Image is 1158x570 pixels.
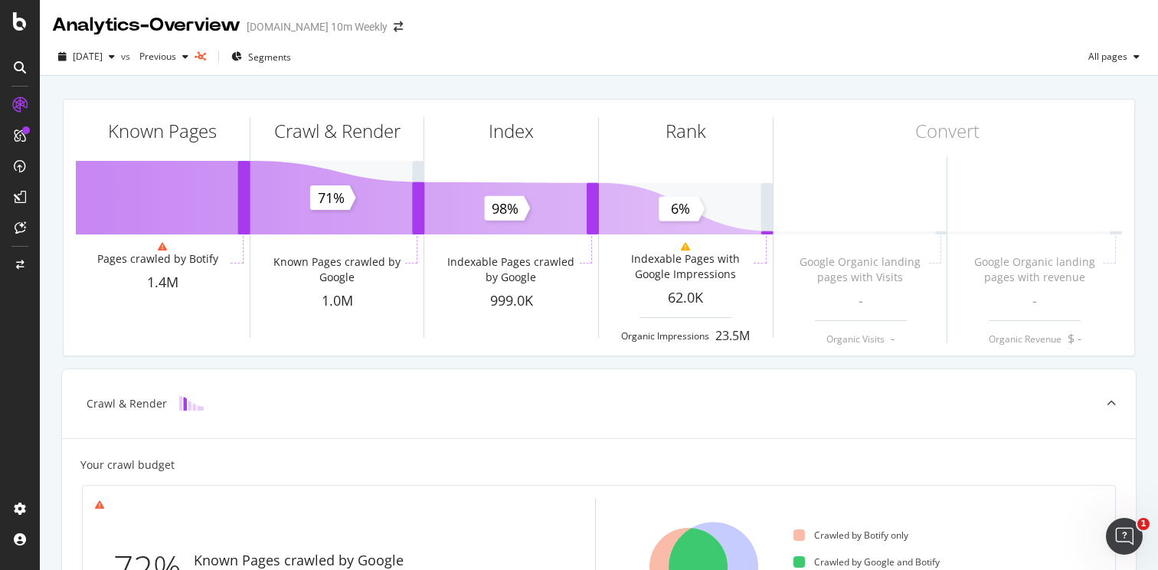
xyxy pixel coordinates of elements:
[489,118,534,144] div: Index
[133,44,195,69] button: Previous
[1106,518,1143,555] iframe: Intercom live chat
[715,327,750,345] div: 23.5M
[52,44,121,69] button: [DATE]
[271,254,402,285] div: Known Pages crawled by Google
[87,396,167,411] div: Crawl & Render
[73,50,103,63] span: 2025 Aug. 17th
[1082,44,1146,69] button: All pages
[1137,518,1150,530] span: 1
[52,12,240,38] div: Analytics - Overview
[225,44,297,69] button: Segments
[424,291,598,311] div: 999.0K
[248,51,291,64] span: Segments
[97,251,218,267] div: Pages crawled by Botify
[179,396,204,411] img: block-icon
[793,555,940,568] div: Crawled by Google and Botify
[247,19,388,34] div: [DOMAIN_NAME] 10m Weekly
[394,21,403,32] div: arrow-right-arrow-left
[274,118,401,144] div: Crawl & Render
[108,118,217,144] div: Known Pages
[1082,50,1127,63] span: All pages
[620,251,751,282] div: Indexable Pages with Google Impressions
[76,273,250,293] div: 1.4M
[446,254,577,285] div: Indexable Pages crawled by Google
[599,288,773,308] div: 62.0K
[80,457,175,473] div: Your crawl budget
[121,50,133,63] span: vs
[250,291,424,311] div: 1.0M
[621,329,709,342] div: Organic Impressions
[793,529,908,542] div: Crawled by Botify only
[666,118,706,144] div: Rank
[133,50,176,63] span: Previous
